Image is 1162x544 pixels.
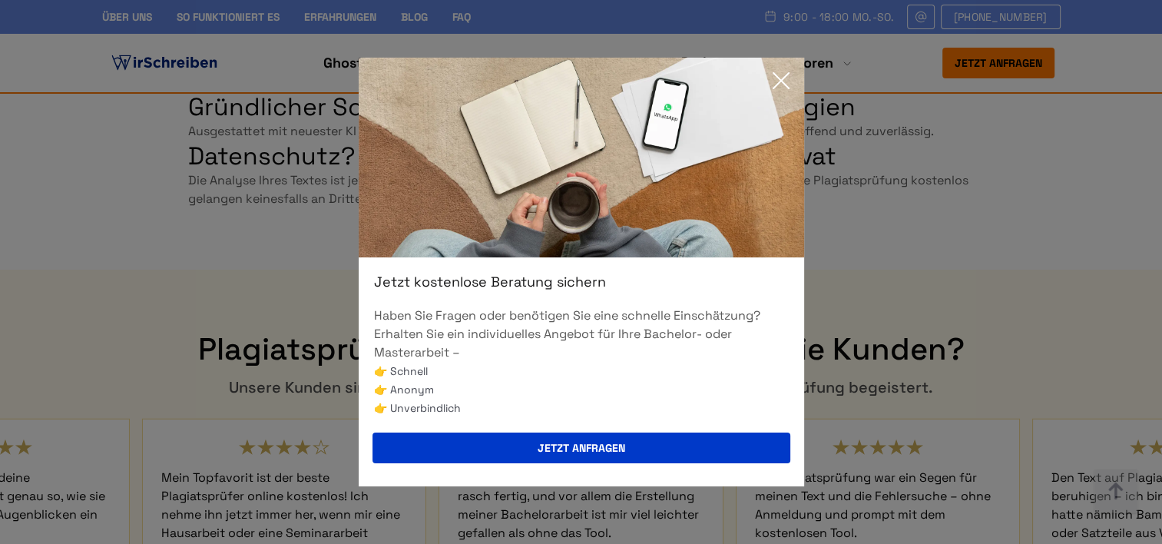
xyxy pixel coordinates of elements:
li: 👉 Anonym [374,380,789,399]
div: Jetzt kostenlose Beratung sichern [359,273,804,291]
img: exit [359,58,804,257]
p: Haben Sie Fragen oder benötigen Sie eine schnelle Einschätzung? Erhalten Sie ein individuelles An... [374,307,789,362]
li: 👉 Schnell [374,362,789,380]
li: 👉 Unverbindlich [374,399,789,417]
button: Jetzt anfragen [372,433,790,463]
